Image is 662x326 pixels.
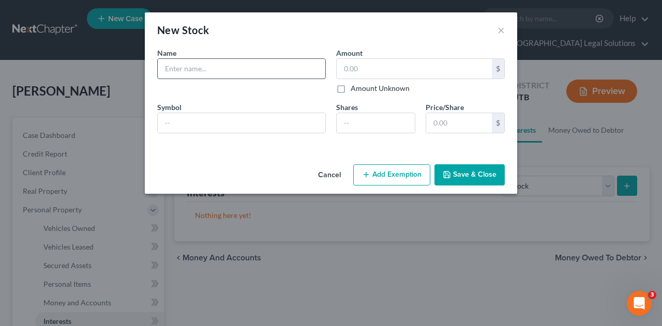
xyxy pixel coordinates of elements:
input: Enter name... [158,59,325,79]
span: 3 [648,291,656,299]
button: × [498,24,505,36]
label: Shares [336,102,358,113]
input: -- [158,113,325,133]
div: $ [492,113,504,133]
label: Amount Unknown [351,83,410,94]
label: Amount [336,48,363,58]
div: New Stock [157,23,209,37]
input: 0.00 [337,59,492,79]
label: Price/Share [426,102,464,113]
label: Symbol [157,102,182,113]
div: $ [492,59,504,79]
input: 0.00 [426,113,492,133]
button: Cancel [310,165,349,186]
button: Save & Close [434,164,505,186]
button: Add Exemption [353,164,430,186]
span: Name [157,49,176,57]
input: -- [337,113,415,133]
iframe: Intercom live chat [627,291,652,316]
